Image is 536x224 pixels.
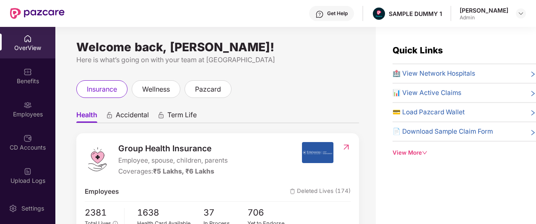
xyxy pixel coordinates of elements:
[116,111,149,123] span: Accidental
[10,8,65,19] img: New Pazcare Logo
[393,126,493,137] span: 📄 Download Sample Claim Form
[85,187,119,197] span: Employees
[302,142,333,163] img: insurerIcon
[19,204,47,213] div: Settings
[342,143,351,151] img: RedirectIcon
[393,148,536,157] div: View More
[530,90,536,98] span: right
[315,10,324,18] img: svg+xml;base64,PHN2ZyBpZD0iSGVscC0zMngzMiIgeG1sbnM9Imh0dHA6Ly93d3cudzMub3JnLzIwMDAvc3ZnIiB3aWR0aD...
[203,206,248,220] span: 37
[23,134,32,142] img: svg+xml;base64,PHN2ZyBpZD0iQ0RfQWNjb3VudHMiIGRhdGEtbmFtZT0iQ0QgQWNjb3VudHMiIHhtbG5zPSJodHRwOi8vd3...
[76,44,359,50] div: Welcome back, [PERSON_NAME]!
[393,88,461,98] span: 📊 View Active Claims
[393,107,465,117] span: 💳 Load Pazcard Wallet
[530,70,536,79] span: right
[142,84,170,95] span: wellness
[290,187,351,197] span: Deleted Lives (174)
[76,55,359,65] div: Here is what’s going on with your team at [GEOGRAPHIC_DATA]
[85,206,118,220] span: 2381
[460,14,508,21] div: Admin
[153,167,214,175] span: ₹5 Lakhs, ₹6 Lakhs
[23,101,32,109] img: svg+xml;base64,PHN2ZyBpZD0iRW1wbG95ZWVzIiB4bWxucz0iaHR0cDovL3d3dy53My5vcmcvMjAwMC9zdmciIHdpZHRoPS...
[530,128,536,137] span: right
[118,155,228,166] span: Employee, spouse, children, parents
[393,45,443,55] span: Quick Links
[23,34,32,43] img: svg+xml;base64,PHN2ZyBpZD0iSG9tZSIgeG1sbnM9Imh0dHA6Ly93d3cudzMub3JnLzIwMDAvc3ZnIiB3aWR0aD0iMjAiIG...
[460,6,508,14] div: [PERSON_NAME]
[87,84,117,95] span: insurance
[118,142,228,155] span: Group Health Insurance
[23,68,32,76] img: svg+xml;base64,PHN2ZyBpZD0iQmVuZWZpdHMiIHhtbG5zPSJodHRwOi8vd3d3LnczLm9yZy8yMDAwL3N2ZyIgd2lkdGg9Ij...
[76,111,97,123] span: Health
[389,10,442,18] div: SAMPLE DUMMY 1
[118,166,228,177] div: Coverages:
[23,167,32,176] img: svg+xml;base64,PHN2ZyBpZD0iVXBsb2FkX0xvZ3MiIGRhdGEtbmFtZT0iVXBsb2FkIExvZ3MiIHhtbG5zPSJodHRwOi8vd3...
[290,189,295,194] img: deleteIcon
[530,109,536,117] span: right
[157,111,165,119] div: animation
[247,206,292,220] span: 706
[195,84,221,95] span: pazcard
[167,111,197,123] span: Term Life
[422,150,427,155] span: down
[9,204,17,213] img: svg+xml;base64,PHN2ZyBpZD0iU2V0dGluZy0yMHgyMCIgeG1sbnM9Imh0dHA6Ly93d3cudzMub3JnLzIwMDAvc3ZnIiB3aW...
[393,69,475,79] span: 🏥 View Network Hospitals
[327,10,348,17] div: Get Help
[85,147,110,172] img: logo
[106,111,113,119] div: animation
[518,10,524,17] img: svg+xml;base64,PHN2ZyBpZD0iRHJvcGRvd24tMzJ4MzIiIHhtbG5zPSJodHRwOi8vd3d3LnczLm9yZy8yMDAwL3N2ZyIgd2...
[137,206,203,220] span: 1638
[373,8,385,20] img: Pazcare_Alternative_logo-01-01.png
